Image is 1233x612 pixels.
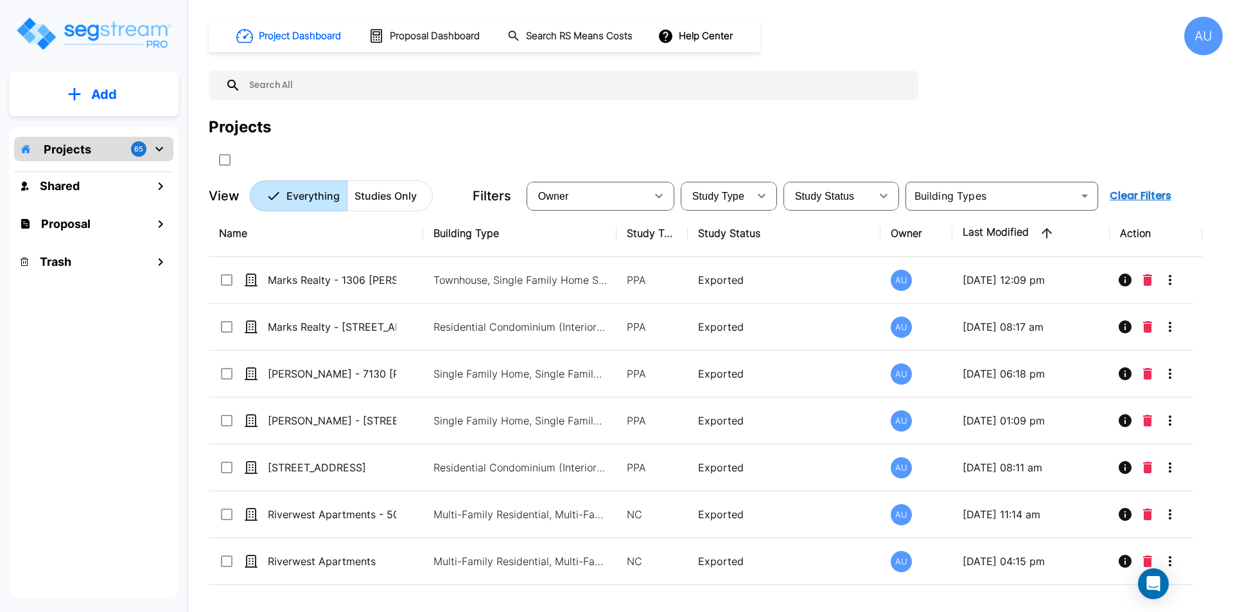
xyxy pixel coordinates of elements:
[1138,568,1169,599] div: Open Intercom Messenger
[1157,502,1183,527] button: More-Options
[1138,502,1157,527] button: Delete
[1157,455,1183,480] button: More-Options
[250,180,433,211] div: Platform
[1138,408,1157,433] button: Delete
[473,186,511,205] p: Filters
[627,366,678,381] p: PPA
[241,71,912,100] input: Search All
[1138,455,1157,480] button: Delete
[209,210,423,257] th: Name
[40,177,80,195] h1: Shared
[268,272,396,288] p: Marks Realty - 1306 [PERSON_NAME]
[891,410,912,432] div: AU
[231,22,348,50] button: Project Dashboard
[963,413,1099,428] p: [DATE] 01:09 pm
[91,85,117,104] p: Add
[891,363,912,385] div: AU
[347,180,433,211] button: Studies Only
[627,319,678,335] p: PPA
[433,507,607,522] p: Multi-Family Residential, Multi-Family Residential Site
[963,507,1099,522] p: [DATE] 11:14 am
[1112,314,1138,340] button: Info
[433,272,607,288] p: Townhouse, Single Family Home Site
[538,191,569,202] span: Owner
[616,210,688,257] th: Study Type
[423,210,616,257] th: Building Type
[1157,267,1183,293] button: More-Options
[1112,408,1138,433] button: Info
[1138,267,1157,293] button: Delete
[1157,548,1183,574] button: More-Options
[698,554,871,569] p: Exported
[433,366,607,381] p: Single Family Home, Single Family Home Site
[41,215,91,232] h1: Proposal
[134,144,143,155] p: 65
[909,187,1073,205] input: Building Types
[880,210,952,257] th: Owner
[268,507,396,522] p: Riverwest Apartments - 50
[433,554,607,569] p: Multi-Family Residential, Multi-Family Residential Site
[529,178,646,214] div: Select
[1138,314,1157,340] button: Delete
[268,366,396,381] p: [PERSON_NAME] - 7130 [PERSON_NAME]
[627,554,678,569] p: NC
[698,319,871,335] p: Exported
[40,253,71,270] h1: Trash
[1138,361,1157,387] button: Delete
[963,272,1099,288] p: [DATE] 12:09 pm
[433,413,607,428] p: Single Family Home, Single Family Home Site
[698,366,871,381] p: Exported
[433,460,607,475] p: Residential Condominium (Interior Only)
[390,29,480,44] h1: Proposal Dashboard
[963,319,1099,335] p: [DATE] 08:17 am
[698,272,871,288] p: Exported
[1157,314,1183,340] button: More-Options
[1138,548,1157,574] button: Delete
[44,141,91,158] p: Projects
[502,24,640,49] button: Search RS Means Costs
[692,191,744,202] span: Study Type
[1112,267,1138,293] button: Info
[15,15,172,52] img: Logo
[268,319,396,335] p: Marks Realty - [STREET_ADDRESS]
[963,554,1099,569] p: [DATE] 04:15 pm
[627,413,678,428] p: PPA
[209,186,240,205] p: View
[963,460,1099,475] p: [DATE] 08:11 am
[259,29,341,44] h1: Project Dashboard
[1112,361,1138,387] button: Info
[795,191,855,202] span: Study Status
[526,29,633,44] h1: Search RS Means Costs
[891,457,912,478] div: AU
[286,188,340,204] p: Everything
[1076,187,1094,205] button: Open
[627,460,678,475] p: PPA
[1112,502,1138,527] button: Info
[354,188,417,204] p: Studies Only
[698,413,871,428] p: Exported
[655,24,738,48] button: Help Center
[1184,17,1223,55] div: AU
[1112,548,1138,574] button: Info
[1157,361,1183,387] button: More-Options
[891,504,912,525] div: AU
[268,554,396,569] p: Riverwest Apartments
[1112,455,1138,480] button: Info
[698,507,871,522] p: Exported
[212,147,238,173] button: SelectAll
[683,178,749,214] div: Select
[9,76,179,113] button: Add
[688,210,881,257] th: Study Status
[363,22,487,49] button: Proposal Dashboard
[952,210,1110,257] th: Last Modified
[627,272,678,288] p: PPA
[250,180,347,211] button: Everything
[786,178,871,214] div: Select
[891,270,912,291] div: AU
[627,507,678,522] p: NC
[433,319,607,335] p: Residential Condominium (Interior Only)
[1157,408,1183,433] button: More-Options
[1110,210,1203,257] th: Action
[891,317,912,338] div: AU
[698,460,871,475] p: Exported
